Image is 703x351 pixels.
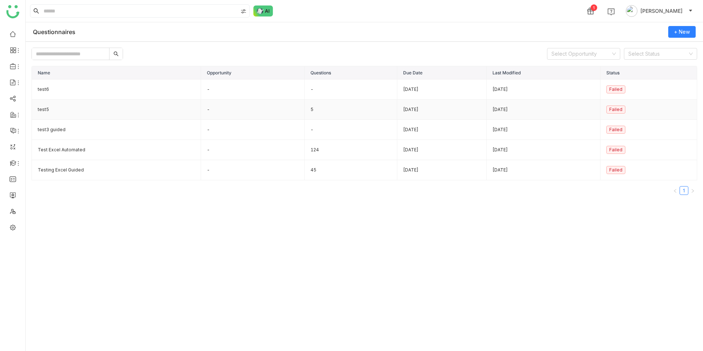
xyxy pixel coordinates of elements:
button: + New [668,26,696,38]
td: 45 [305,160,397,180]
th: Last Modified [487,66,601,80]
span: + New [674,28,690,36]
td: [DATE] [397,80,487,100]
nz-tag: Failed [606,146,625,154]
th: Status [600,66,697,80]
li: 1 [680,186,688,195]
img: logo [6,5,19,18]
td: test3 guided [32,120,201,140]
nz-tag: Failed [606,166,625,174]
span: [PERSON_NAME] [640,7,682,15]
button: Next Page [688,186,697,195]
td: - [305,80,397,100]
td: - [201,100,305,120]
td: 5 [305,100,397,120]
td: - [201,140,305,160]
a: 1 [680,186,688,195]
div: [DATE] [492,167,595,174]
th: Due Date [397,66,487,80]
div: Questionnaires [33,28,75,36]
th: Opportunity [201,66,305,80]
td: [DATE] [397,140,487,160]
div: [DATE] [492,86,595,93]
button: Previous Page [671,186,680,195]
td: [DATE] [397,120,487,140]
div: [DATE] [492,126,595,133]
div: [DATE] [492,106,595,113]
th: Questions [305,66,397,80]
nz-tag: Failed [606,106,625,114]
th: Name [32,66,201,80]
img: avatar [626,5,637,17]
img: help.svg [607,8,615,15]
td: test5 [32,100,201,120]
td: - [201,160,305,180]
div: 1 [591,4,597,11]
img: ask-buddy-normal.svg [253,5,273,16]
td: Testing Excel Guided [32,160,201,180]
td: [DATE] [397,160,487,180]
div: [DATE] [492,147,595,154]
td: test6 [32,80,201,100]
nz-tag: Failed [606,85,625,93]
td: - [201,120,305,140]
td: Test Excel Automated [32,140,201,160]
td: [DATE] [397,100,487,120]
button: [PERSON_NAME] [624,5,694,17]
td: - [305,120,397,140]
img: search-type.svg [241,8,246,14]
nz-tag: Failed [606,126,625,134]
td: - [201,80,305,100]
td: 124 [305,140,397,160]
